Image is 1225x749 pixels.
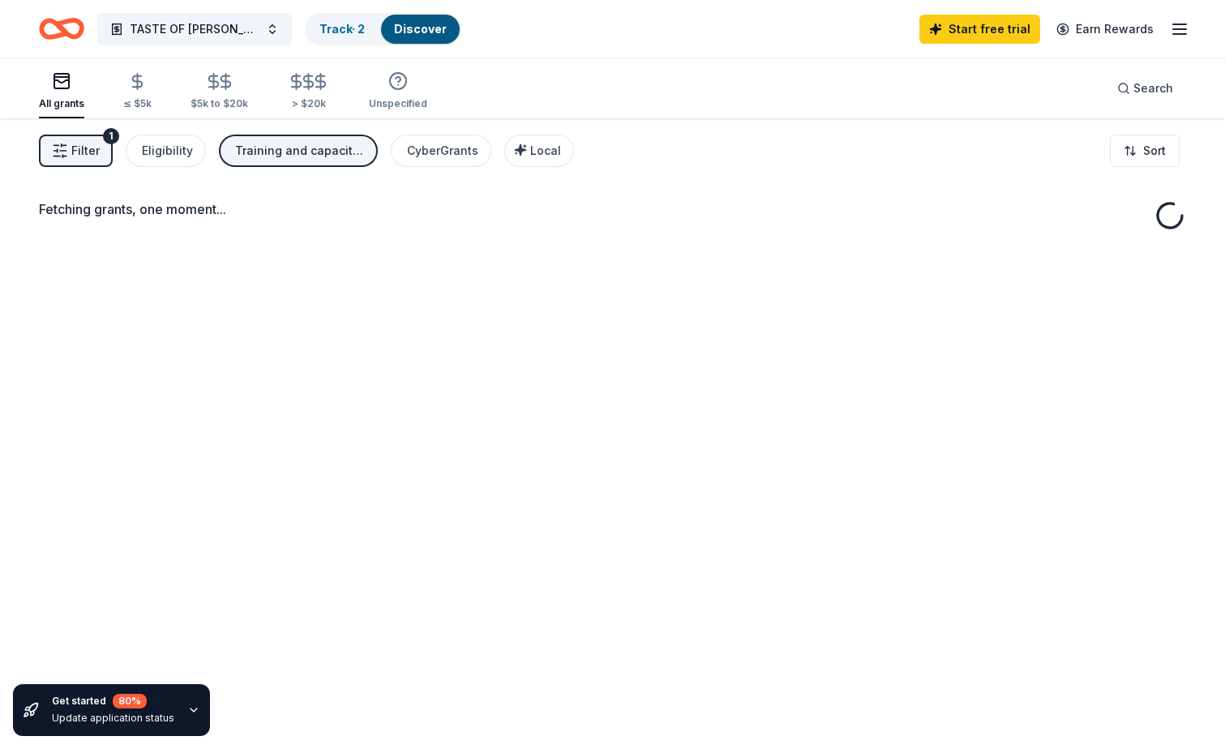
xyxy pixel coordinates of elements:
button: Eligibility [126,135,206,167]
button: $5k to $20k [191,66,248,118]
button: Search [1104,72,1186,105]
div: CyberGrants [407,141,478,160]
a: Earn Rewards [1047,15,1163,44]
div: ≤ $5k [123,97,152,110]
div: > $20k [287,97,330,110]
button: Unspecified [369,65,427,118]
div: $5k to $20k [191,97,248,110]
div: Unspecified [369,97,427,110]
div: Eligibility [142,141,193,160]
span: TASTE OF [PERSON_NAME] [130,19,259,39]
span: Search [1133,79,1173,98]
button: Local [504,135,574,167]
button: Filter1 [39,135,113,167]
a: Discover [394,22,447,36]
a: Track· 2 [319,22,365,36]
a: Home [39,10,84,48]
div: 80 % [113,694,147,708]
button: All grants [39,65,84,118]
button: CyberGrants [391,135,491,167]
span: Filter [71,141,100,160]
button: TASTE OF [PERSON_NAME] [97,13,292,45]
div: All grants [39,97,84,110]
button: ≤ $5k [123,66,152,118]
div: 1 [103,128,119,144]
button: Sort [1110,135,1180,167]
a: Start free trial [919,15,1040,44]
button: Training and capacity building [219,135,378,167]
button: Track· 2Discover [305,13,461,45]
span: Local [530,143,561,157]
div: Training and capacity building [235,141,365,160]
div: Fetching grants, one moment... [39,199,1186,219]
div: Get started [52,694,174,708]
span: Sort [1143,141,1166,160]
button: > $20k [287,66,330,118]
div: Update application status [52,712,174,725]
